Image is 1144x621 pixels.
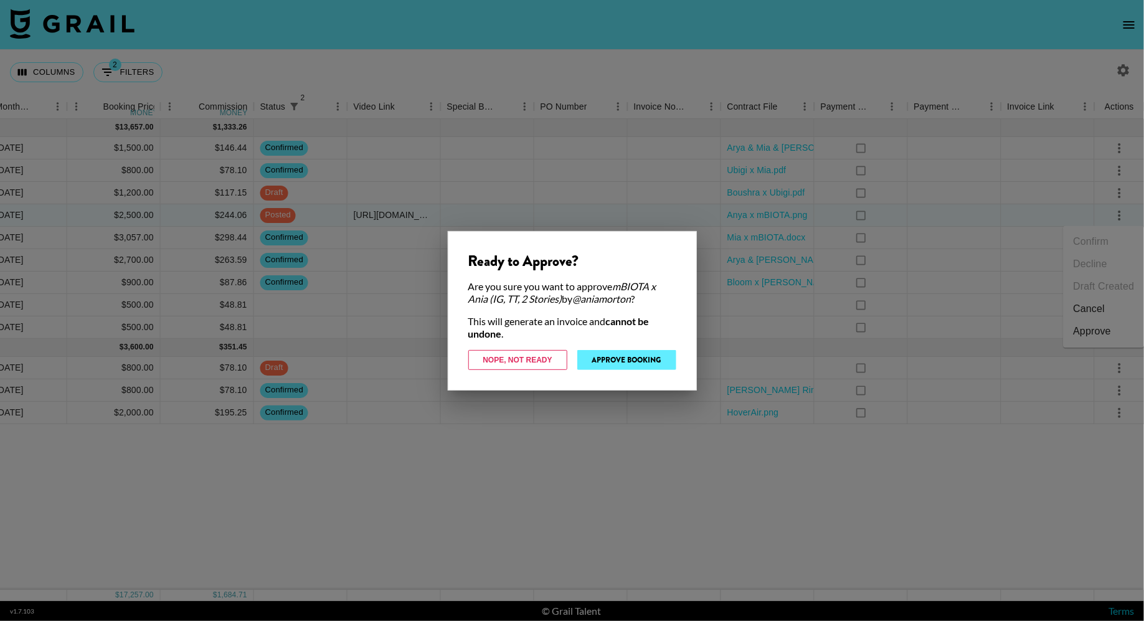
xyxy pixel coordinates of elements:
button: Nope, Not Ready [468,350,567,370]
em: mBIOTA x Ania (IG, TT, 2 Stories) [468,280,656,305]
em: @ aniamorton [573,293,631,305]
button: Approve Booking [577,350,676,370]
div: This will generate an invoice and . [468,315,676,340]
div: Ready to Approve? [468,252,676,270]
strong: cannot be undone [468,315,650,339]
div: Are you sure you want to approve by ? [468,280,676,305]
